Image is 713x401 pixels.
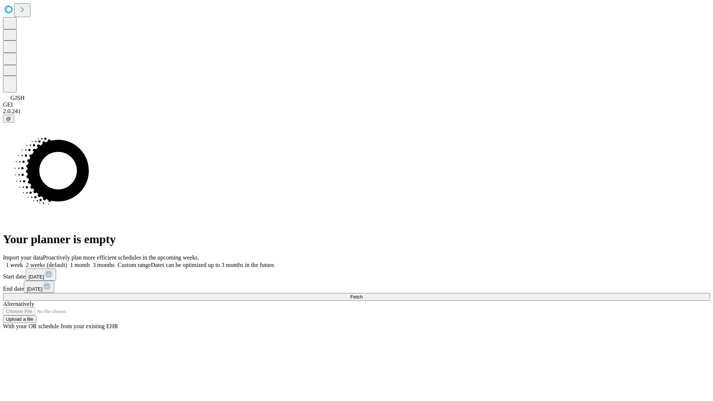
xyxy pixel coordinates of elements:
span: 3 months [93,262,115,268]
span: Custom range [118,262,151,268]
div: 2.0.241 [3,108,710,115]
span: 1 week [6,262,23,268]
h1: Your planner is empty [3,232,710,246]
button: Upload a file [3,315,36,323]
div: End date [3,281,710,293]
button: [DATE] [26,268,56,281]
span: Alternatively [3,301,34,307]
span: 1 month [70,262,90,268]
button: Fetch [3,293,710,301]
button: [DATE] [24,281,54,293]
span: Proactively plan more efficient schedules in the upcoming weeks. [43,254,199,261]
span: Import your data [3,254,43,261]
span: 2 weeks (default) [26,262,67,268]
span: Dates can be optimized up to 3 months in the future. [151,262,275,268]
span: Fetch [350,294,362,300]
span: GJSH [10,95,25,101]
div: GEI [3,101,710,108]
div: Start date [3,268,710,281]
span: @ [6,116,11,121]
span: [DATE] [27,286,42,292]
span: [DATE] [29,274,44,280]
button: @ [3,115,14,123]
span: With your OR schedule from your existing EHR [3,323,118,329]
